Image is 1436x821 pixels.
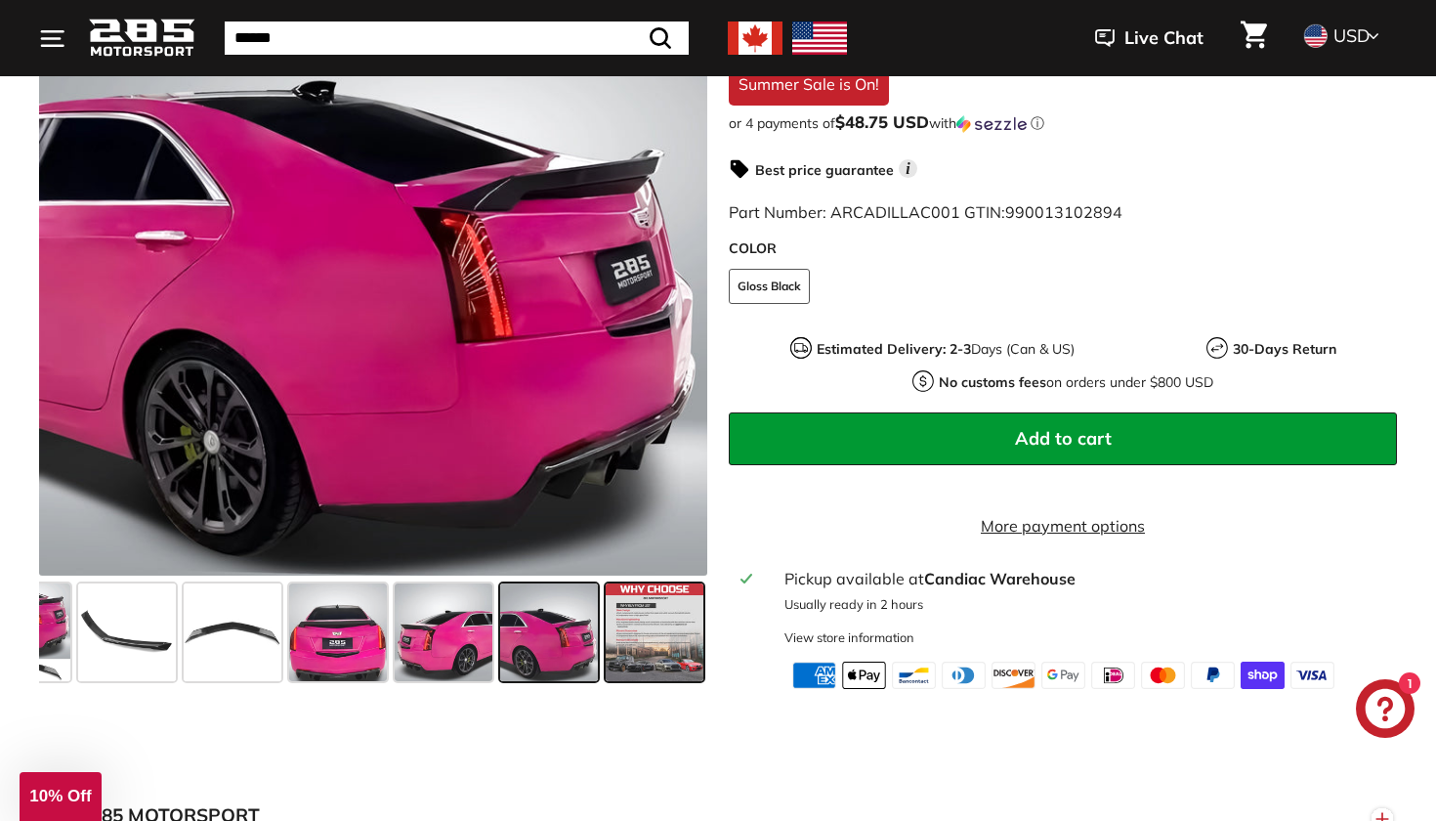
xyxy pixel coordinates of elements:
span: 990013102894 [1005,202,1122,222]
inbox-online-store-chat: Shopify online store chat [1350,679,1420,743]
div: 10% Off [20,772,102,821]
strong: Estimated Delivery: 2-3 [817,340,971,358]
img: paypal [1191,662,1235,689]
img: Logo_285_Motorsport_areodynamics_components [88,16,195,62]
p: Days (Can & US) [817,339,1075,360]
div: Summer Sale is On! [729,63,889,106]
button: Live Chat [1070,14,1229,63]
img: google_pay [1041,662,1085,689]
input: Search [225,22,689,55]
img: Sezzle [956,115,1027,133]
span: USD [1333,24,1370,47]
label: COLOR [729,238,1397,259]
img: shopify_pay [1241,662,1285,689]
img: visa [1290,662,1334,689]
strong: No customs fees [939,373,1046,391]
img: bancontact [892,662,936,689]
span: Live Chat [1124,25,1204,51]
strong: Best price guarantee [755,161,894,179]
img: master [1141,662,1185,689]
p: Usually ready in 2 hours [784,595,1386,614]
span: Add to cart [1015,427,1112,450]
img: apple_pay [842,662,886,689]
strong: Candiac Warehouse [924,569,1076,588]
strong: 30-Days Return [1233,340,1336,358]
p: on orders under $800 USD [939,372,1213,393]
div: or 4 payments of with [729,113,1397,133]
img: diners_club [942,662,986,689]
img: american_express [792,662,836,689]
div: Pickup available at [784,567,1386,590]
span: $48.75 USD [835,111,929,132]
button: Add to cart [729,412,1397,465]
div: or 4 payments of$48.75 USDwithSezzle Click to learn more about Sezzle [729,113,1397,133]
div: View store information [784,628,914,647]
span: 10% Off [29,787,91,805]
img: discover [992,662,1035,689]
img: ideal [1091,662,1135,689]
a: Cart [1229,5,1279,71]
a: More payment options [729,514,1397,538]
span: Part Number: ARCADILLAC001 GTIN: [729,202,1122,222]
span: i [899,159,917,178]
